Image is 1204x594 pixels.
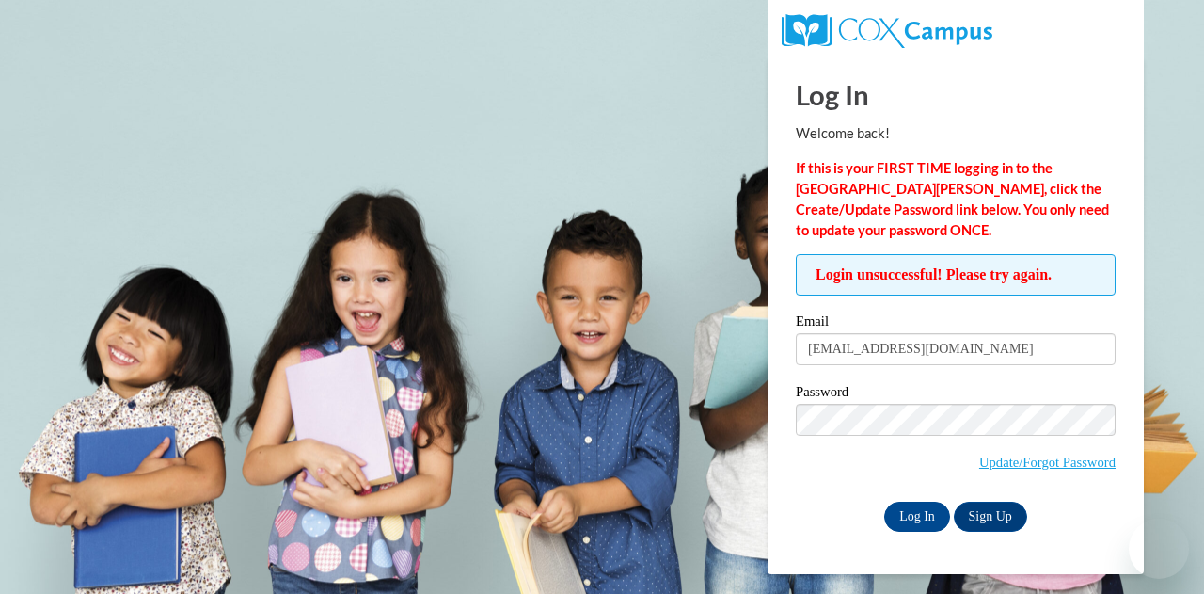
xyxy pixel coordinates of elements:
a: Sign Up [954,502,1027,532]
strong: If this is your FIRST TIME logging in to the [GEOGRAPHIC_DATA][PERSON_NAME], click the Create/Upd... [796,160,1109,238]
input: Log In [884,502,950,532]
iframe: Button to launch messaging window [1129,519,1189,579]
span: Login unsuccessful! Please try again. [796,254,1116,296]
p: Welcome back! [796,123,1116,144]
a: Update/Forgot Password [979,455,1116,470]
img: COX Campus [782,14,992,48]
label: Email [796,314,1116,333]
h1: Log In [796,75,1116,114]
label: Password [796,385,1116,404]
